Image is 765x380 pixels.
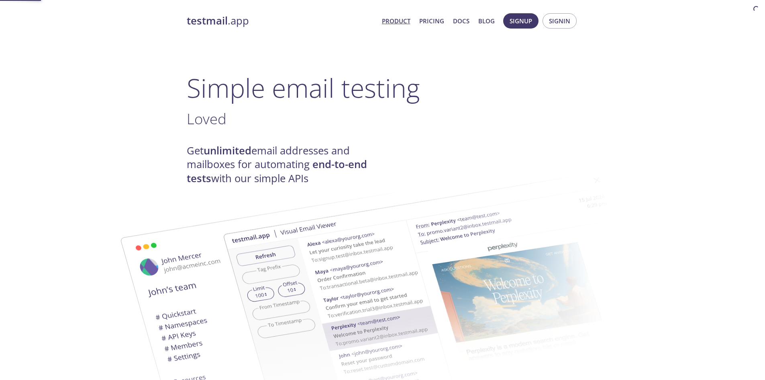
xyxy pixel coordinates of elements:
[187,14,375,28] a: testmail.app
[187,109,226,129] span: Loved
[382,16,410,26] a: Product
[478,16,495,26] a: Blog
[204,144,251,158] strong: unlimited
[187,144,383,185] h4: Get email addresses and mailboxes for automating with our simple APIs
[453,16,469,26] a: Docs
[187,72,579,103] h1: Simple email testing
[549,16,570,26] span: Signin
[187,14,228,28] strong: testmail
[503,13,539,29] button: Signup
[419,16,444,26] a: Pricing
[187,157,367,185] strong: end-to-end tests
[543,13,577,29] button: Signin
[510,16,532,26] span: Signup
